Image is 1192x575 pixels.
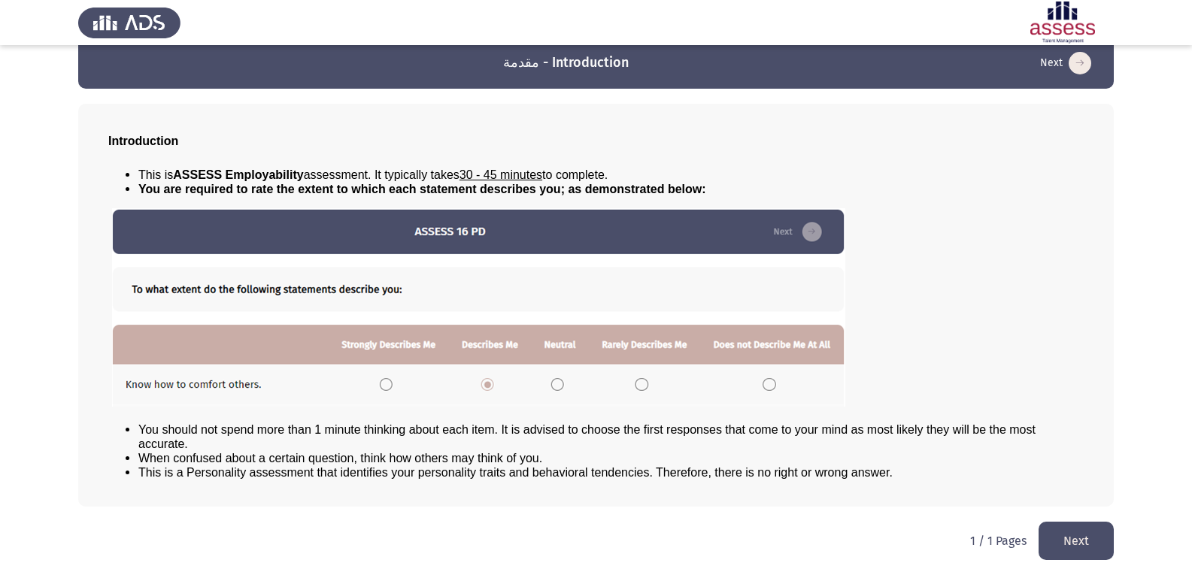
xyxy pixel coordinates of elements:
[78,2,180,44] img: Assess Talent Management logo
[138,452,542,465] span: When confused about a certain question, think how others may think of you.
[108,135,178,147] span: Introduction
[460,168,542,181] u: 30 - 45 minutes
[503,53,629,72] h3: مقدمة - Introduction
[138,466,893,479] span: This is a Personality assessment that identifies your personality traits and behavioral tendencie...
[1012,2,1114,44] img: Assessment logo of ASSESS Employability - EBI
[138,168,608,181] span: This is assessment. It typically takes to complete.
[1039,522,1114,560] button: load next page
[970,534,1027,548] p: 1 / 1 Pages
[138,183,706,195] span: You are required to rate the extent to which each statement describes you; as demonstrated below:
[173,168,303,181] b: ASSESS Employability
[1036,51,1096,75] button: load next page
[138,423,1036,450] span: You should not spend more than 1 minute thinking about each item. It is advised to choose the fir...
